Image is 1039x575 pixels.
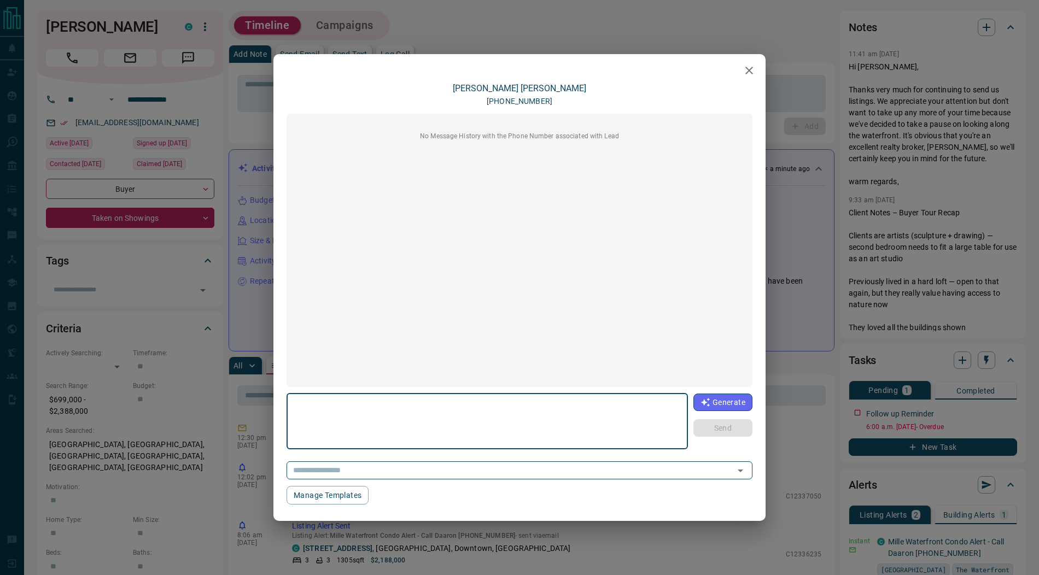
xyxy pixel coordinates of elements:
p: No Message History with the Phone Number associated with Lead [293,131,746,141]
button: Generate [693,394,752,411]
a: [PERSON_NAME] [PERSON_NAME] [453,83,586,93]
button: Open [733,463,748,478]
p: [PHONE_NUMBER] [487,96,552,107]
button: Manage Templates [287,486,369,504]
